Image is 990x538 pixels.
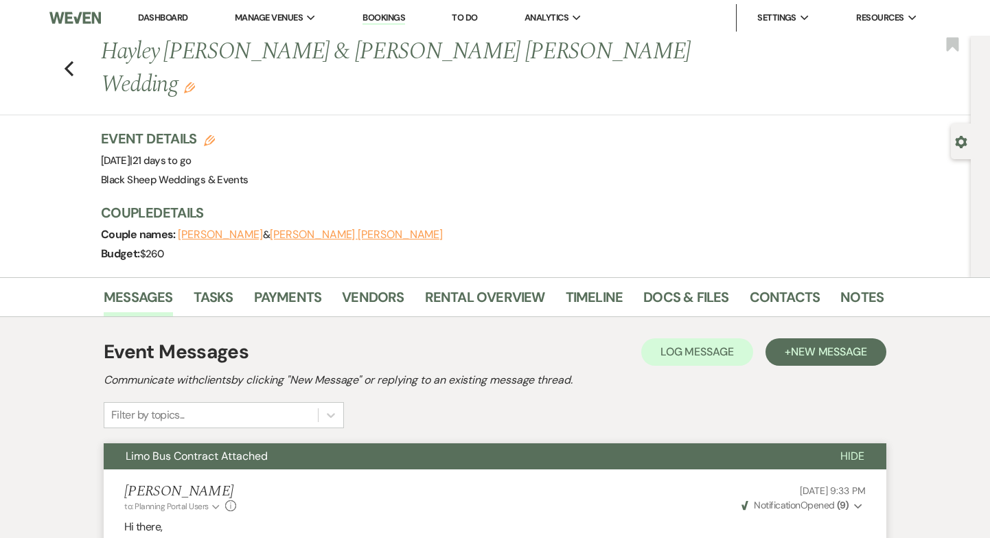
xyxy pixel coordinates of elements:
[791,344,867,359] span: New Message
[101,154,191,167] span: [DATE]
[566,286,623,316] a: Timeline
[140,247,163,261] span: $260
[101,129,248,148] h3: Event Details
[124,483,236,500] h5: [PERSON_NAME]
[184,81,195,93] button: Edit
[525,11,568,25] span: Analytics
[101,227,178,242] span: Couple names:
[104,443,818,469] button: Limo Bus Contract Attached
[133,154,192,167] span: 21 days to go
[750,286,820,316] a: Contacts
[104,372,886,388] h2: Communicate with clients by clicking "New Message" or replying to an existing message thread.
[342,286,404,316] a: Vendors
[362,12,405,25] a: Bookings
[270,229,443,240] button: [PERSON_NAME] [PERSON_NAME]
[840,449,864,463] span: Hide
[101,246,140,261] span: Budget:
[254,286,322,316] a: Payments
[955,134,967,148] button: Open lead details
[739,498,866,513] button: NotificationOpened (9)
[741,499,849,511] span: Opened
[124,501,209,512] span: to: Planning Portal Users
[800,484,866,497] span: [DATE] 9:33 PM
[101,203,870,222] h3: Couple Details
[138,12,187,23] a: Dashboard
[757,11,796,25] span: Settings
[840,286,884,316] a: Notes
[101,173,248,187] span: Black Sheep Weddings & Events
[765,338,886,366] button: +New Message
[124,500,222,513] button: to: Planning Portal Users
[425,286,545,316] a: Rental Overview
[641,338,753,366] button: Log Message
[104,338,249,366] h1: Event Messages
[130,154,191,167] span: |
[856,11,903,25] span: Resources
[126,449,268,463] span: Limo Bus Contract Attached
[452,12,477,23] a: To Do
[194,286,233,316] a: Tasks
[49,3,101,32] img: Weven Logo
[643,286,728,316] a: Docs & Files
[660,344,734,359] span: Log Message
[104,286,173,316] a: Messages
[124,518,866,536] p: Hi there,
[178,229,263,240] button: [PERSON_NAME]
[101,36,716,101] h1: Hayley [PERSON_NAME] & [PERSON_NAME] [PERSON_NAME] Wedding
[111,407,185,423] div: Filter by topics...
[754,499,800,511] span: Notification
[818,443,886,469] button: Hide
[178,228,443,242] span: &
[837,499,849,511] strong: ( 9 )
[235,11,303,25] span: Manage Venues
